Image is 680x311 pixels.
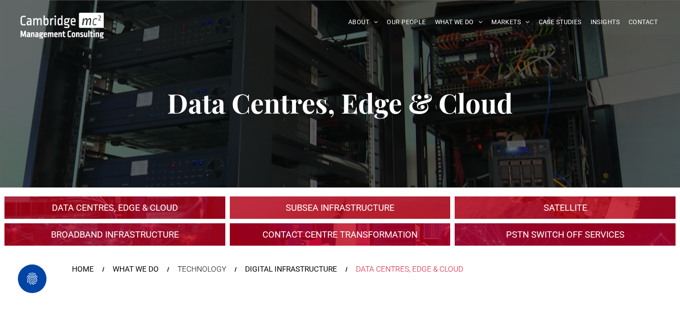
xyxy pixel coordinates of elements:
a: MARKETS [487,15,534,29]
nav: Breadcrumbs [72,264,608,275]
img: Go to Homepage [21,13,104,38]
a: A large mall with arched glass roof [455,196,676,219]
a: CASE STUDIES [534,15,586,29]
a: An industrial plant [4,196,225,219]
div: TECHNOLOGY [177,264,226,275]
a: WHAT WE DO [431,15,487,29]
a: HOME [72,264,94,275]
a: OUR PEOPLE [382,15,430,29]
a: INSIGHTS [586,15,624,29]
div: DATA CENTRES, EDGE & CLOUD [356,264,463,275]
a: ABOUT [344,15,383,29]
a: CONTACT [624,15,662,29]
span: Data Centres, Edge & Cloud [167,85,513,120]
a: A crowd in silhouette at sunset, on a rise or lookout point [4,223,225,246]
a: DIGITAL INFRASTRUCTURE [245,264,337,275]
a: WHAT WE DO [113,264,159,275]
